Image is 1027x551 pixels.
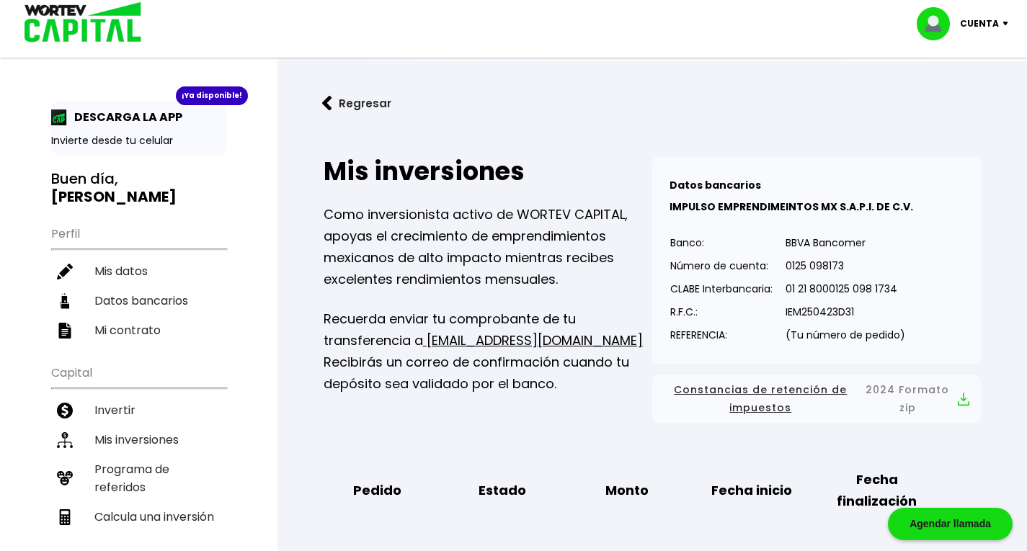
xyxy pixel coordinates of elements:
[176,86,248,105] div: ¡Ya disponible!
[322,96,332,111] img: flecha izquierda
[57,403,73,418] img: invertir-icon.b3b967d7.svg
[57,323,73,339] img: contrato-icon.f2db500c.svg
[51,170,226,206] h3: Buen día,
[57,293,73,309] img: datos-icon.10cf9172.svg
[670,200,913,214] b: IMPULSO EMPRENDIMEINTOS MX S.A.P.I. DE C.V.
[67,108,182,126] p: DESCARGA LA APP
[423,331,643,349] a: [EMAIL_ADDRESS][DOMAIN_NAME]
[711,480,792,501] b: Fecha inicio
[324,204,652,290] p: Como inversionista activo de WORTEV CAPITAL, apoyas el crecimiento de emprendimientos mexicanos d...
[57,264,73,279] img: editar-icon.952d3147.svg
[960,13,999,35] p: Cuenta
[786,232,905,254] p: BBVA Bancomer
[664,381,858,417] span: Constancias de retención de impuestos
[324,308,652,395] p: Recuerda enviar tu comprobante de tu transferencia a Recibirás un correo de confirmación cuando t...
[670,255,773,277] p: Número de cuenta:
[324,157,652,186] h2: Mis inversiones
[51,315,226,345] a: Mi contrato
[786,278,905,300] p: 01 21 8000125 098 1734
[57,509,73,525] img: calculadora-icon.17d418c4.svg
[51,109,67,125] img: app-icon
[57,432,73,448] img: inversiones-icon.6695dc30.svg
[51,133,226,148] p: Invierte desde tu celular
[786,324,905,346] p: (Tu número de pedido)
[51,286,226,315] a: Datos bancarios
[917,7,960,40] img: profile-image
[664,381,969,417] button: Constancias de retención de impuestos2024 Formato zip
[51,256,226,286] a: Mis datos
[51,425,226,454] a: Mis inversiones
[479,480,526,501] b: Estado
[57,470,73,486] img: recomiendanos-icon.9b8e9327.svg
[670,278,773,300] p: CLABE Interbancaria:
[824,469,930,512] b: Fecha finalización
[51,454,226,502] a: Programa de referidos
[670,324,773,346] p: REFERENCIA:
[51,395,226,425] a: Invertir
[999,22,1018,26] img: icon-down
[301,84,413,122] button: Regresar
[888,508,1013,540] div: Agendar llamada
[301,84,1004,122] a: flecha izquierdaRegresar
[670,232,773,254] p: Banco:
[786,255,905,277] p: 0125 098173
[51,502,226,532] a: Calcula una inversión
[670,178,761,192] b: Datos bancarios
[670,301,773,323] p: R.F.C.:
[51,218,226,345] ul: Perfil
[51,187,177,207] b: [PERSON_NAME]
[786,301,905,323] p: IEM250423D31
[353,480,401,501] b: Pedido
[605,480,649,501] b: Monto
